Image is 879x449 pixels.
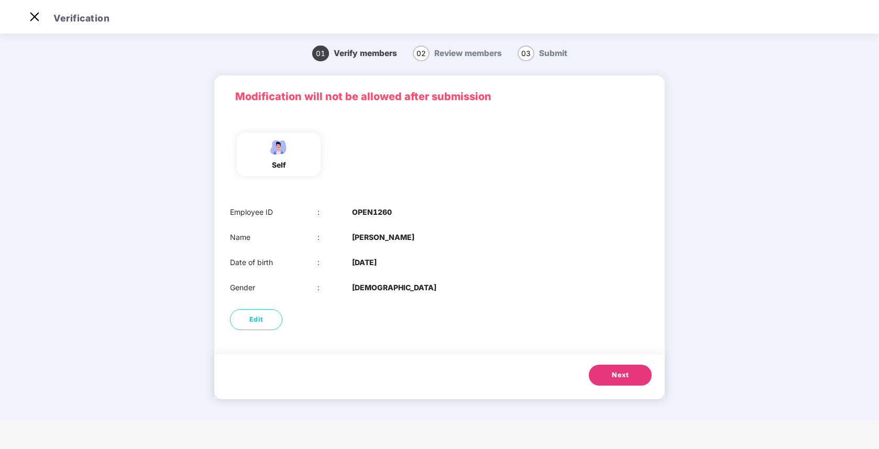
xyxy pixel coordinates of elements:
[230,232,317,243] div: Name
[352,206,392,218] b: OPEN1260
[539,48,567,58] span: Submit
[312,46,329,61] span: 01
[230,282,317,293] div: Gender
[352,232,414,243] b: [PERSON_NAME]
[518,46,534,61] span: 03
[334,48,397,58] span: Verify members
[230,257,317,268] div: Date of birth
[317,206,353,218] div: :
[317,232,353,243] div: :
[230,206,317,218] div: Employee ID
[352,257,377,268] b: [DATE]
[317,282,353,293] div: :
[266,159,292,171] div: self
[434,48,502,58] span: Review members
[230,309,282,330] button: Edit
[352,282,436,293] b: [DEMOGRAPHIC_DATA]
[235,89,644,105] p: Modification will not be allowed after submission
[249,314,263,325] span: Edit
[317,257,353,268] div: :
[612,370,629,380] span: Next
[266,138,292,156] img: svg+xml;base64,PHN2ZyBpZD0iRW1wbG95ZWVfbWFsZSIgeG1sbnM9Imh0dHA6Ly93d3cudzMub3JnLzIwMDAvc3ZnIiB3aW...
[413,46,430,61] span: 02
[589,365,652,386] button: Next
